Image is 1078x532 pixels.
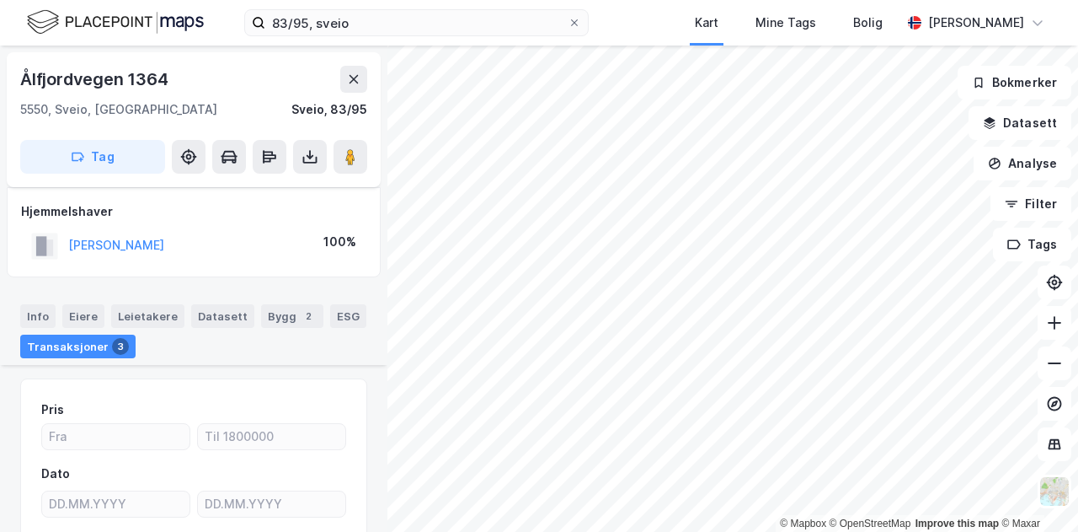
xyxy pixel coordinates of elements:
[112,338,129,355] div: 3
[111,304,184,328] div: Leietakere
[990,187,1071,221] button: Filter
[994,451,1078,532] iframe: Chat Widget
[330,304,366,328] div: ESG
[42,424,189,449] input: Fra
[20,66,172,93] div: Ålfjordvegen 1364
[20,99,217,120] div: 5550, Sveio, [GEOGRAPHIC_DATA]
[41,464,70,484] div: Dato
[755,13,816,33] div: Mine Tags
[261,304,323,328] div: Bygg
[695,13,718,33] div: Kart
[969,106,1071,140] button: Datasett
[928,13,1024,33] div: [PERSON_NAME]
[958,66,1071,99] button: Bokmerker
[780,518,826,529] a: Mapbox
[853,13,883,33] div: Bolig
[20,335,136,358] div: Transaksjoner
[62,304,104,328] div: Eiere
[21,202,366,222] div: Hjemmelshaver
[191,304,254,328] div: Datasett
[323,232,356,252] div: 100%
[198,424,345,449] input: Til 1800000
[27,8,204,37] img: logo.f888ab2527a4732fd821a326f86c7f29.svg
[42,492,189,517] input: DD.MM.YYYY
[830,518,911,529] a: OpenStreetMap
[20,140,165,174] button: Tag
[198,492,345,517] input: DD.MM.YYYY
[993,228,1071,261] button: Tags
[300,308,317,325] div: 2
[291,99,367,120] div: Sveio, 83/95
[915,518,999,529] a: Improve this map
[974,147,1071,180] button: Analyse
[20,304,56,328] div: Info
[265,10,568,35] input: Søk på adresse, matrikkel, gårdeiere, leietakere eller personer
[994,451,1078,532] div: Kontrollprogram for chat
[41,400,64,420] div: Pris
